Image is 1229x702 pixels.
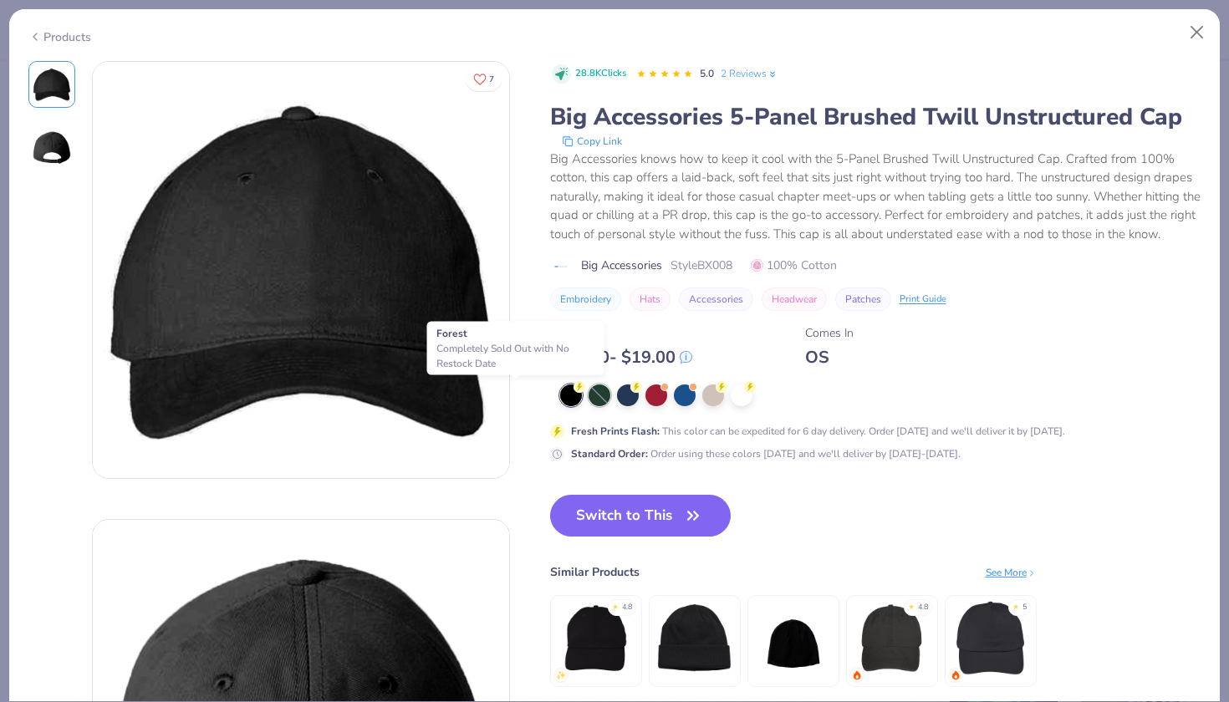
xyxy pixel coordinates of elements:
[835,287,891,311] button: Patches
[571,425,660,438] strong: Fresh Prints Flash :
[655,598,734,678] img: Big Accessories Watch Cap
[550,260,573,273] img: brand logo
[622,602,632,613] div: 4.8
[852,670,862,680] img: trending.gif
[721,66,778,81] a: 2 Reviews
[32,64,72,104] img: Front
[1012,602,1019,608] div: ★
[918,602,928,613] div: 4.8
[571,424,1065,439] div: This color can be expedited for 6 day delivery. Order [DATE] and we'll deliver it by [DATE].
[700,67,714,80] span: 5.0
[550,495,732,537] button: Switch to This
[1181,17,1213,48] button: Close
[489,75,494,84] span: 7
[951,670,961,680] img: trending.gif
[571,447,648,460] strong: Standard Order :
[436,342,569,370] span: Completely Sold Out with No Restock Date
[986,565,1037,580] div: See More
[671,257,732,274] span: Style BX008
[751,257,837,274] span: 100% Cotton
[852,598,931,678] img: Adams Optimum Pigment Dyed-Cap
[805,347,854,368] div: OS
[636,61,693,88] div: 5.0 Stars
[28,28,91,46] div: Products
[550,563,640,581] div: Similar Products
[32,128,72,168] img: Back
[555,324,692,342] div: Typically
[679,287,753,311] button: Accessories
[908,602,915,608] div: ★
[550,101,1201,133] div: Big Accessories 5-Panel Brushed Twill Unstructured Cap
[556,670,566,680] img: newest.gif
[630,287,671,311] button: Hats
[753,598,833,678] img: Big Accessories Knit Beanie
[466,67,502,91] button: Like
[550,150,1201,244] div: Big Accessories knows how to keep it cool with the 5-Panel Brushed Twill Unstructured Cap. Crafte...
[575,67,626,81] span: 28.8K Clicks
[550,287,621,311] button: Embroidery
[557,133,627,150] button: copy to clipboard
[427,322,604,375] div: Forest
[612,602,619,608] div: ★
[951,598,1030,678] img: Big Accessories 6-Panel Twill Unstructured Cap
[93,62,509,478] img: Front
[900,292,946,307] div: Print Guide
[805,324,854,342] div: Comes In
[571,446,961,461] div: Order using these colors [DATE] and we'll deliver by [DATE]-[DATE].
[555,347,692,368] div: $ 11.00 - $ 19.00
[1022,602,1027,613] div: 5
[762,287,827,311] button: Headwear
[581,257,662,274] span: Big Accessories
[556,598,635,678] img: Big Accessories 6-Panel Brushed Twill Unstructured Cap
